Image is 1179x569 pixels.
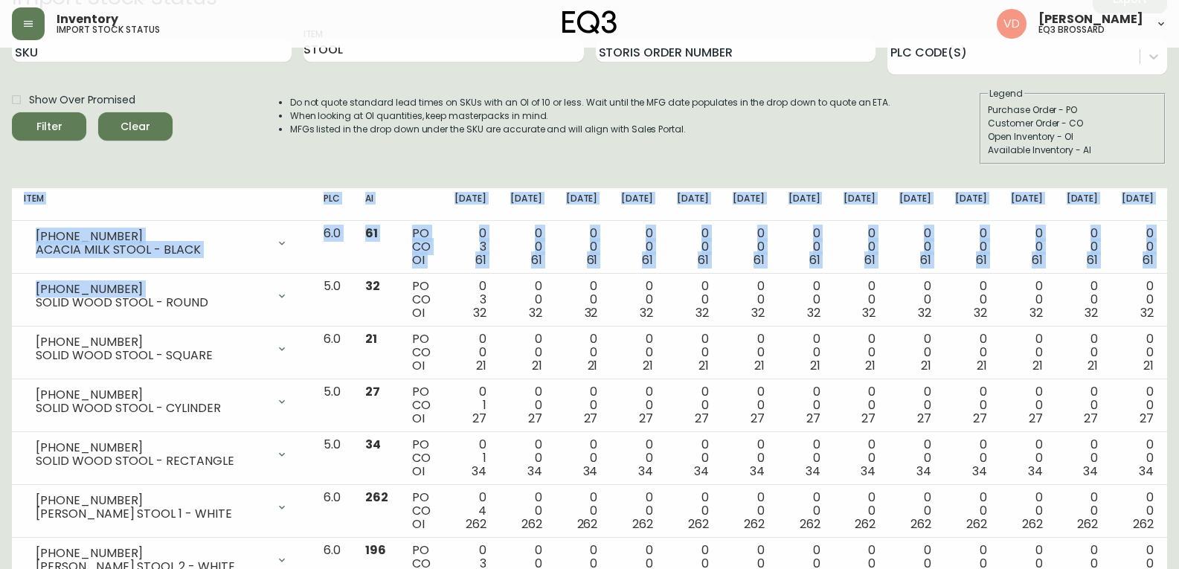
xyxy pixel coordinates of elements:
th: [DATE] [665,188,721,221]
span: 32 [529,304,542,321]
div: 0 0 [677,280,709,320]
th: PLC [312,188,353,221]
div: 0 0 [1122,438,1154,478]
img: logo [562,10,617,34]
div: 0 0 [788,438,820,478]
span: 34 [583,463,598,480]
span: 262 [1022,515,1043,533]
span: 27 [806,410,820,427]
div: 0 0 [1067,491,1099,531]
div: PO CO [412,438,431,478]
div: [PERSON_NAME] STOOL 1 - WHITE [36,507,267,521]
span: 32 [695,304,709,321]
div: 0 0 [510,385,542,425]
div: 0 0 [733,332,765,373]
span: 262 [365,489,388,506]
div: 0 0 [955,332,987,373]
span: Inventory [57,13,118,25]
div: [PHONE_NUMBER] [36,388,267,402]
span: 34 [1139,463,1154,480]
div: 0 0 [955,280,987,320]
span: 34 [806,463,820,480]
span: 34 [1028,463,1043,480]
div: 0 0 [1011,385,1043,425]
div: Available Inventory - AI [988,144,1157,157]
th: [DATE] [721,188,777,221]
div: PO CO [412,227,431,267]
span: 21 [476,357,486,374]
div: 0 0 [844,385,876,425]
span: 34 [365,436,381,453]
div: 0 0 [844,332,876,373]
div: [PHONE_NUMBER]ACACIA MILK STOOL - BLACK [24,227,300,260]
div: 0 0 [1067,332,1099,373]
span: OI [412,515,425,533]
span: 32 [640,304,653,321]
div: PO CO [412,491,431,531]
th: [DATE] [609,188,665,221]
div: 0 0 [677,438,709,478]
div: 0 0 [566,491,598,531]
span: 34 [527,463,542,480]
td: 6.0 [312,485,353,538]
div: 0 4 [454,491,486,531]
span: 32 [862,304,876,321]
span: 21 [588,357,598,374]
span: 34 [861,463,876,480]
div: 0 0 [621,227,653,267]
span: 61 [920,251,931,269]
span: 21 [532,357,542,374]
li: Do not quote standard lead times on SKUs with an OI of 10 or less. Wait until the MFG date popula... [290,96,891,109]
th: [DATE] [1110,188,1166,221]
div: 0 0 [510,332,542,373]
div: 0 0 [788,280,820,320]
div: 0 0 [677,491,709,531]
div: [PHONE_NUMBER] [36,441,267,454]
th: [DATE] [943,188,999,221]
span: 21 [754,357,765,374]
span: 34 [694,463,709,480]
span: 27 [695,410,709,427]
div: SOLID WOOD STOOL - RECTANGLE [36,454,267,468]
span: 21 [365,330,377,347]
div: 0 0 [1122,332,1154,373]
div: 0 0 [788,227,820,267]
span: 32 [1029,304,1043,321]
div: 0 0 [454,332,486,373]
div: 0 0 [1011,332,1043,373]
div: 0 0 [899,280,931,320]
button: Clear [98,112,173,141]
span: 34 [972,463,987,480]
div: 0 0 [844,280,876,320]
div: 0 0 [621,491,653,531]
div: 0 0 [844,438,876,478]
span: 34 [472,463,486,480]
div: 0 0 [844,227,876,267]
div: 0 0 [566,227,598,267]
div: 0 0 [1067,438,1099,478]
span: 21 [643,357,653,374]
div: 0 0 [1122,227,1154,267]
th: [DATE] [498,188,554,221]
div: 0 0 [677,227,709,267]
span: 27 [751,410,765,427]
th: [DATE] [999,188,1055,221]
div: Purchase Order - PO [988,103,1157,117]
span: 34 [638,463,653,480]
div: 0 0 [788,385,820,425]
span: 262 [577,515,598,533]
div: 0 0 [566,438,598,478]
span: 262 [521,515,542,533]
span: 21 [698,357,709,374]
span: 21 [921,357,931,374]
td: 5.0 [312,379,353,432]
span: 27 [861,410,876,427]
div: 0 0 [621,385,653,425]
span: 262 [466,515,486,533]
th: [DATE] [1055,188,1111,221]
div: 0 0 [621,332,653,373]
div: 0 0 [677,385,709,425]
span: 32 [974,304,987,321]
div: 0 0 [1067,385,1099,425]
div: [PHONE_NUMBER] [36,494,267,507]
